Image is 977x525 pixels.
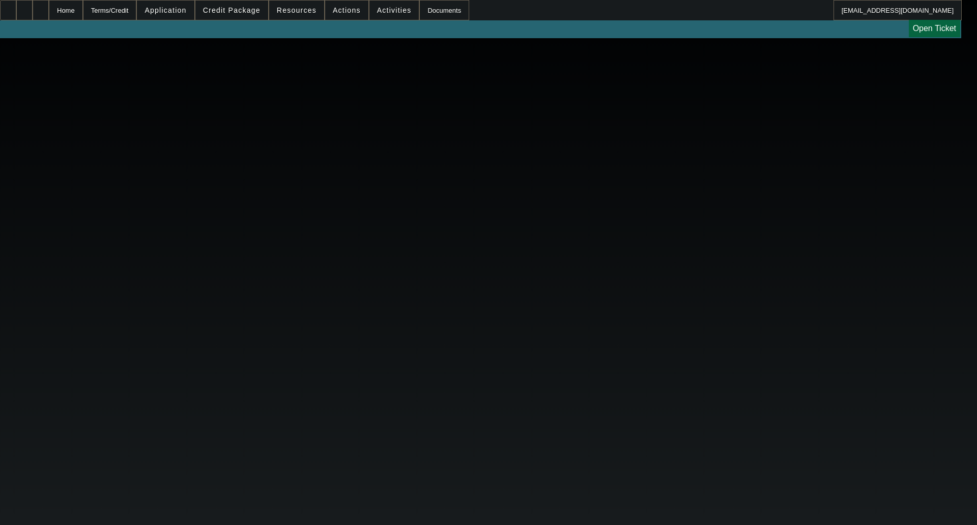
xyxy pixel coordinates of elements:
[277,6,317,14] span: Resources
[203,6,261,14] span: Credit Package
[145,6,186,14] span: Application
[269,1,324,20] button: Resources
[325,1,368,20] button: Actions
[195,1,268,20] button: Credit Package
[333,6,361,14] span: Actions
[909,20,960,37] a: Open Ticket
[137,1,194,20] button: Application
[377,6,412,14] span: Activities
[369,1,419,20] button: Activities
